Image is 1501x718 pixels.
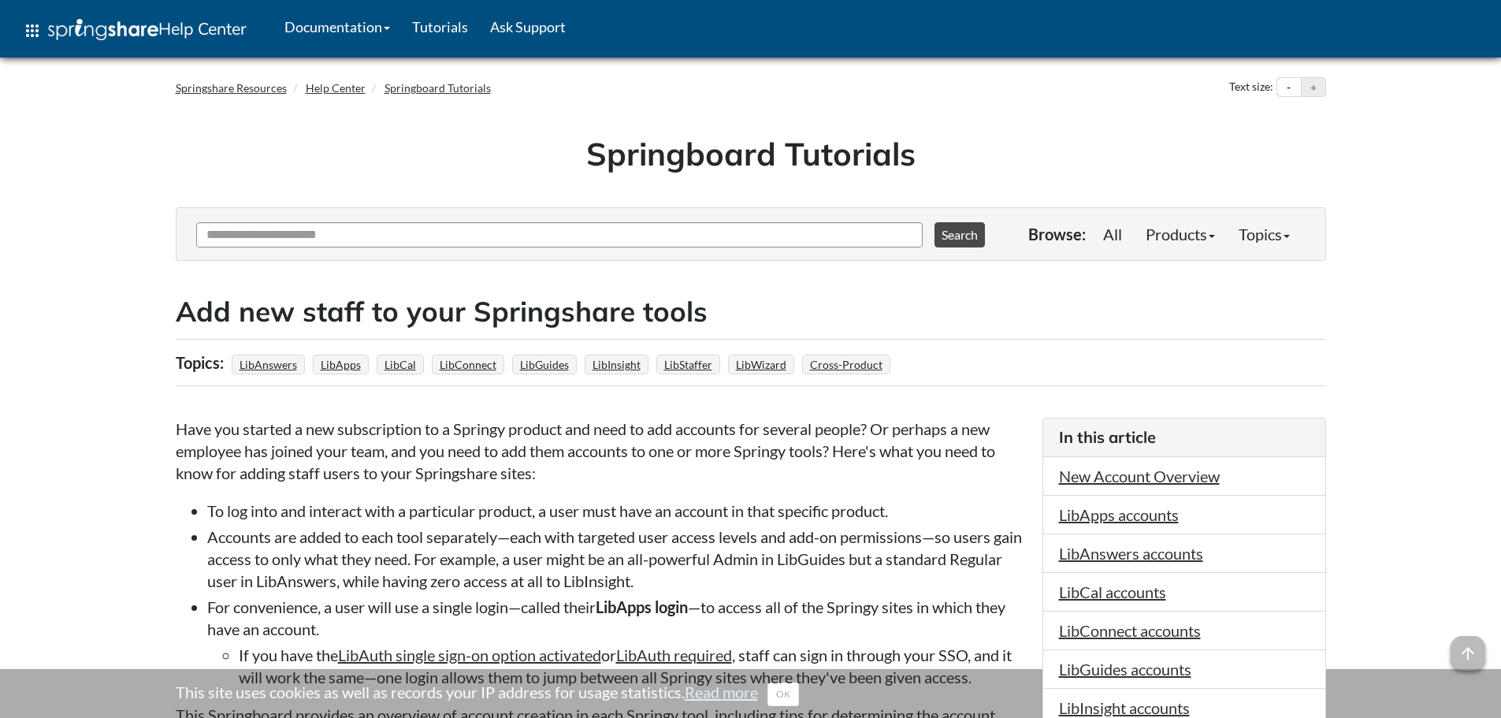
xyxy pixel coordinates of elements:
a: All [1091,218,1134,250]
a: LibInsight accounts [1059,698,1190,717]
a: LibApps accounts [1059,505,1179,524]
p: Have you started a new subscription to a Springy product and need to add accounts for several peo... [176,418,1027,484]
a: LibGuides [518,353,571,376]
a: LibAnswers [237,353,299,376]
a: LibConnect [437,353,499,376]
a: Tutorials [401,7,479,47]
a: Topics [1227,218,1302,250]
button: Decrease text size [1277,78,1301,97]
a: LibAnswers accounts [1059,544,1203,563]
a: LibAuth required [616,645,732,664]
p: Browse: [1028,223,1086,245]
button: Search [934,222,985,247]
a: Ask Support [479,7,577,47]
span: arrow_upward [1451,636,1485,671]
li: To log into and interact with a particular product, a user must have an account in that specific ... [207,500,1027,522]
a: Help Center [306,81,366,95]
strong: LibApps login [596,597,688,616]
a: New Account Overview [1059,467,1220,485]
a: LibWizard [734,353,789,376]
a: LibCal [382,353,418,376]
a: Products [1134,218,1227,250]
a: LibCal accounts [1059,582,1166,601]
img: Springshare [48,19,158,40]
a: Cross-Product [808,353,885,376]
a: Springshare Resources [176,81,287,95]
a: LibInsight [590,353,643,376]
button: Increase text size [1302,78,1325,97]
span: Help Center [158,18,247,39]
a: LibGuides accounts [1059,660,1191,679]
a: LibStaffer [662,353,715,376]
h2: Add new staff to your Springshare tools [176,292,1326,331]
h3: In this article [1059,426,1310,448]
h1: Springboard Tutorials [188,132,1314,176]
a: LibAuth single sign-on option activated [338,645,601,664]
a: arrow_upward [1451,638,1485,657]
a: apps Help Center [12,7,258,54]
div: Text size: [1226,77,1276,98]
li: Accounts are added to each tool separately—each with targeted user access levels and add-on permi... [207,526,1027,592]
a: Springboard Tutorials [385,81,491,95]
a: Documentation [273,7,401,47]
li: If you have the or , staff can sign in through your SSO, and it will work the same—one login allo... [239,644,1027,688]
a: LibConnect accounts [1059,621,1201,640]
div: Topics: [176,348,228,378]
a: LibApps [318,353,363,376]
span: apps [23,21,42,40]
li: For convenience, a user will use a single login—called their —to access all of the Springy sites ... [207,596,1027,688]
div: This site uses cookies as well as records your IP address for usage statistics. [160,681,1342,706]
